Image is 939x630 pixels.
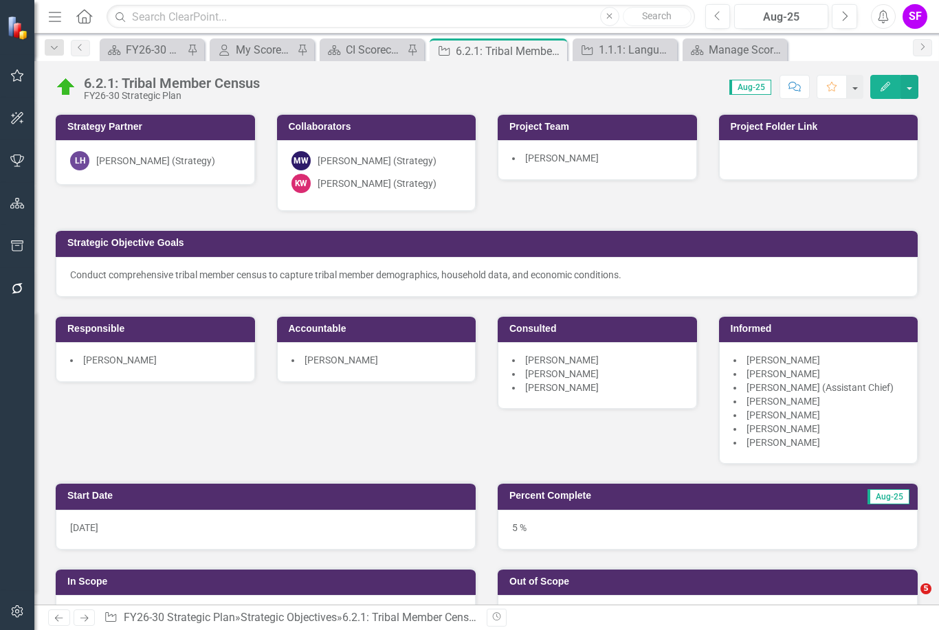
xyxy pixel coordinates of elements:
div: MW [291,151,311,170]
a: FY26-30 Strategic Plan [103,41,184,58]
h3: In Scope [67,576,469,587]
h3: Responsible [67,324,248,334]
span: [PERSON_NAME] [747,423,820,434]
button: Search [623,7,692,26]
div: LH [70,151,89,170]
span: Search [642,10,672,21]
a: Manage Scorecards [686,41,784,58]
a: 1.1.1: Language Apprenticeship Program [576,41,674,58]
iframe: Intercom live chat [892,583,925,616]
div: 1.1.1: Language Apprenticeship Program [599,41,674,58]
div: [PERSON_NAME] (Strategy) [318,177,437,190]
div: Manage Scorecards [709,41,784,58]
h3: Strategic Objective Goals [67,238,911,248]
span: [PERSON_NAME] [747,437,820,448]
h3: Project Team [509,122,690,132]
h3: Collaborators [289,122,469,132]
img: ClearPoint Strategy [7,16,31,40]
div: My Scorecard [236,41,294,58]
span: Aug-25 [729,80,771,95]
span: [PERSON_NAME] [747,396,820,407]
span: [PERSON_NAME] (Assistant Chief) [747,382,894,393]
div: 6.2.1: Tribal Member Census [84,76,260,91]
span: 5 [920,583,931,594]
a: CI Scorecard Home [323,41,404,58]
span: [PERSON_NAME] [747,409,820,420]
span: [PERSON_NAME] [525,355,599,365]
div: KW [291,174,311,193]
a: Strategic Objectives [241,611,337,624]
h3: Start Date [67,491,469,501]
a: My Scorecard [213,41,294,58]
div: Aug-25 [739,9,824,25]
h3: Consulted [509,324,690,334]
button: SF [903,4,927,29]
div: [PERSON_NAME] (Strategy) [318,154,437,168]
div: FY26-30 Strategic Plan [126,41,184,58]
a: FY26-30 Strategic Plan [124,611,235,624]
h3: Percent Complete [509,491,772,501]
span: [DATE] [70,522,98,533]
div: 6.2.1: Tribal Member Census [456,43,564,60]
input: Search ClearPoint... [107,5,694,29]
span: [PERSON_NAME] [305,355,378,365]
div: » » [104,610,476,626]
span: [PERSON_NAME] [525,153,599,164]
span: [PERSON_NAME] [83,355,157,365]
h3: Project Folder Link [731,122,912,132]
p: Conduct comprehensive tribal member census to capture tribal member demographics, household data,... [70,268,903,282]
span: [PERSON_NAME] [747,355,820,365]
div: 6.2.1: Tribal Member Census [342,611,480,624]
div: FY26-30 Strategic Plan [84,91,260,101]
span: [PERSON_NAME] [747,368,820,379]
div: CI Scorecard Home [346,41,404,58]
span: [PERSON_NAME] [525,368,599,379]
h3: Out of Scope [509,576,911,587]
img: On Target [55,76,77,98]
h3: Strategy Partner [67,122,248,132]
h3: Accountable [289,324,469,334]
button: Aug-25 [734,4,828,29]
span: Aug-25 [868,489,909,504]
span: [PERSON_NAME] [525,382,599,393]
h3: Informed [731,324,912,334]
div: 5 % [498,510,918,550]
div: [PERSON_NAME] (Strategy) [96,154,215,168]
